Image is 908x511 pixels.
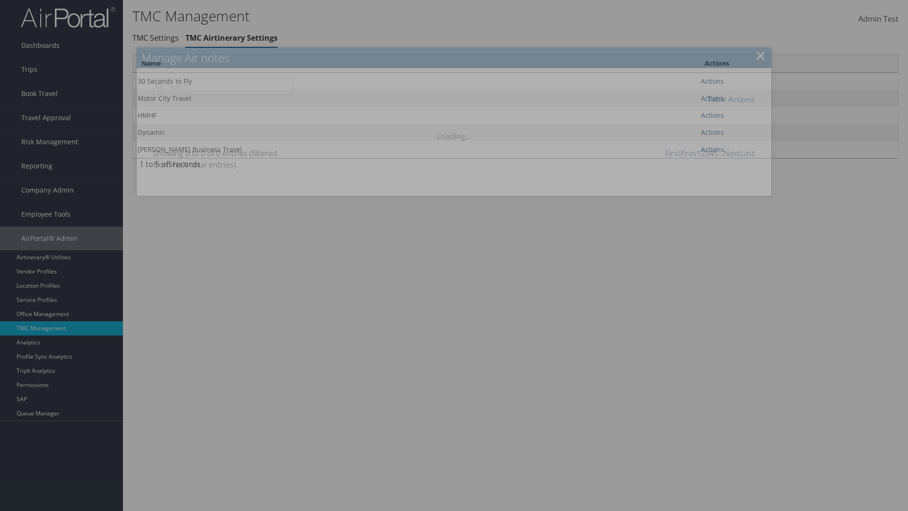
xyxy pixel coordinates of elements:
[718,148,724,159] span: …
[665,148,681,159] a: First
[709,148,714,159] a: 4
[146,119,762,142] div: Loading...
[697,148,701,159] a: 1
[137,47,771,68] h2: Manage Air notes
[153,78,293,95] input: Search
[153,148,293,175] div: Showing 0 to 0 of 0 entries (filtered from NaN total entries)
[705,148,709,159] a: 3
[755,46,766,65] a: ×
[714,148,718,159] a: 5
[701,148,705,159] a: 2
[681,148,697,159] a: Prev
[740,148,755,159] a: Last
[724,148,740,159] a: Next
[707,94,755,105] a: Table Actions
